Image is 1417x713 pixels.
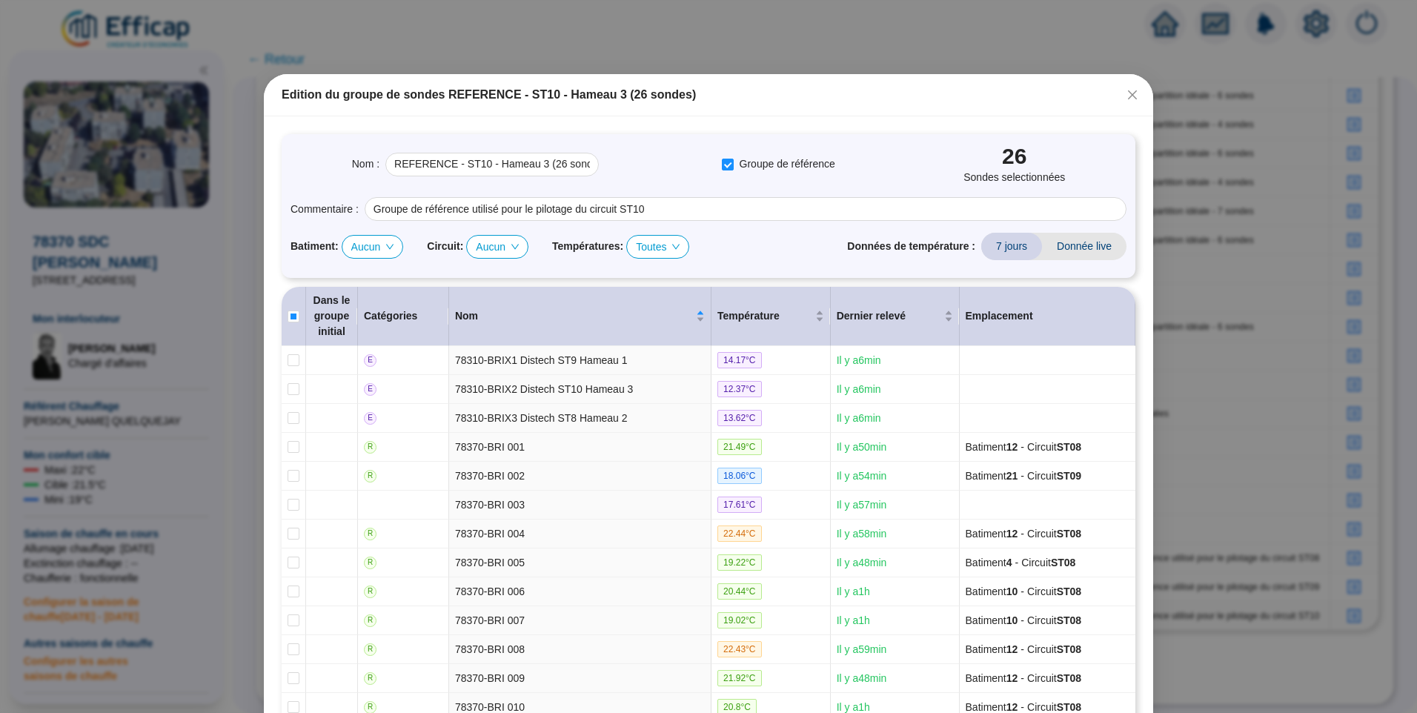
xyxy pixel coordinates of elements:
span: 17.61 °C [717,497,762,513]
span: Batiment [966,528,1018,540]
span: ST08 [1051,557,1075,568]
span: 20.44 °C [717,583,762,600]
span: - [1018,528,1027,540]
span: ST08 [1057,528,1081,540]
td: 78310-BRIX2 Distech ST10 Hameau 3 [449,375,711,404]
span: R [364,470,376,482]
span: Températures : [552,239,623,254]
span: E [364,412,376,425]
td: 78370-BRI 003 [449,491,711,520]
span: Batiment [966,643,1018,655]
span: - [1018,614,1027,626]
span: Il y a 59 min [837,643,887,655]
span: Aucun [351,236,394,258]
span: Sondes selectionnées [963,170,1065,185]
span: Batiment [966,557,1012,568]
td: 78370-BRI 008 [449,635,711,664]
span: E [364,354,376,367]
th: Dernier relevé [831,287,960,346]
td: 78370-BRI 001 [449,433,711,462]
span: 12 [1006,643,1018,655]
span: 7 jours [981,233,1042,260]
span: Donnée live [1042,233,1126,260]
span: R [364,586,376,598]
span: Il y a 48 min [837,672,887,684]
td: 78310-BRIX3 Distech ST8 Hameau 2 [449,404,711,433]
td: 78370-BRI 006 [449,577,711,606]
td: 78370-BRI 005 [449,548,711,577]
th: Température [711,287,831,346]
span: 21 [1006,470,1018,482]
span: 12 [1006,528,1018,540]
span: Circuit [1027,643,1081,655]
span: Circuit [1021,557,1075,568]
span: Il y a 57 min [837,499,887,511]
button: Close [1121,83,1144,107]
span: 14.17 °C [717,352,762,368]
span: 12 [1006,441,1018,453]
span: - [1018,441,1027,453]
span: 21.49 °C [717,439,762,455]
td: 78310-BRIX1 Distech ST9 Hameau 1 [449,346,711,375]
span: 21.92 °C [717,670,762,686]
span: 12 [1006,672,1018,684]
span: Circuit [1027,701,1081,713]
div: Edition du groupe de sondes REFERENCE - ST10 - Hameau 3 (26 sondes) [282,86,1135,104]
span: 12.37 °C [717,381,762,397]
span: Circuit [1027,441,1081,453]
span: Il y a 1 h [837,701,870,713]
span: ST08 [1057,586,1081,597]
span: Température [717,308,812,324]
span: 19.02 °C [717,612,762,629]
span: 22.44 °C [717,525,762,542]
span: 12 [1006,701,1018,713]
span: close [1126,89,1138,101]
span: Circuit [1027,614,1081,626]
span: Circuit [1027,672,1081,684]
span: R [364,528,376,540]
span: Il y a 1 h [837,586,870,597]
span: - [1018,470,1027,482]
span: down [671,242,680,251]
span: Batiment : [291,239,339,254]
span: ST08 [1057,614,1081,626]
span: R [364,643,376,656]
span: Fermer [1121,89,1144,101]
span: Il y a 1 h [837,614,870,626]
span: R [364,557,376,569]
span: R [364,672,376,685]
div: Emplacement [966,308,1129,324]
span: down [385,242,394,251]
td: 78370-BRI 007 [449,606,711,635]
span: 4 [1006,557,1012,568]
span: - [1018,672,1027,684]
span: Il y a 6 min [837,354,881,366]
span: Circuit : [427,239,463,254]
th: Nom [449,287,711,346]
span: - [1018,643,1027,655]
span: - [1012,557,1022,568]
span: 19.22 °C [717,554,762,571]
span: Batiment [966,614,1018,626]
span: ST08 [1057,441,1081,453]
span: Il y a 6 min [837,412,881,424]
span: ST08 [1057,701,1081,713]
span: Aucun [476,236,519,258]
td: 78370-BRI 002 [449,462,711,491]
span: 13.62 °C [717,410,762,426]
span: E [364,383,376,396]
span: Commentaire : [291,202,359,217]
span: Batiment [966,441,1018,453]
span: Batiment [966,672,1018,684]
span: ST08 [1057,643,1081,655]
span: Il y a 58 min [837,528,887,540]
span: ST08 [1057,672,1081,684]
span: Nom [455,308,693,324]
span: Batiment [966,586,1018,597]
span: Il y a 54 min [837,470,887,482]
th: Catégories [358,287,449,346]
span: 18.06 °C [717,468,762,484]
span: - [1018,701,1027,713]
span: Il y a 50 min [837,441,887,453]
td: 78370-BRI 009 [449,664,711,693]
